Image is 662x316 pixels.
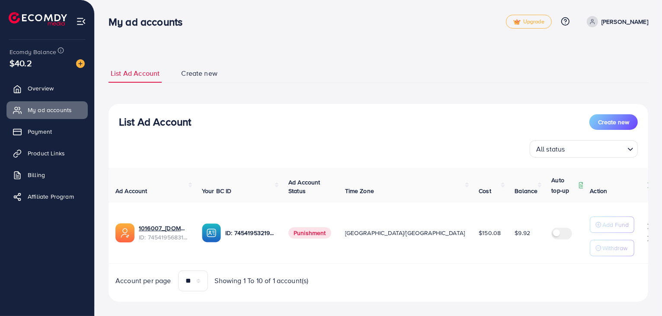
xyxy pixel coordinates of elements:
[215,276,309,286] span: Showing 1 To 10 of 1 account(s)
[139,224,188,232] a: 1016007_[DOMAIN_NAME]_1735565181835
[76,16,86,26] img: menu
[115,187,147,195] span: Ad Account
[473,37,656,310] iframe: Chat
[10,48,56,56] span: Ecomdy Balance
[115,276,171,286] span: Account per page
[288,227,331,239] span: Punishment
[6,188,88,205] a: Affiliate Program
[583,16,648,27] a: [PERSON_NAME]
[139,224,188,242] div: <span class='underline'>1016007_sultan.pk_1735565181835</span></br>7454195683176923152
[6,123,88,140] a: Payment
[28,171,45,179] span: Billing
[6,166,88,184] a: Billing
[10,57,32,69] span: $40.2
[28,84,54,93] span: Overview
[506,15,552,29] a: tickUpgrade
[202,187,232,195] span: Your BC ID
[181,68,217,78] span: Create new
[6,80,88,97] a: Overview
[513,19,544,25] span: Upgrade
[28,192,74,201] span: Affiliate Program
[139,233,188,242] span: ID: 7454195683176923152
[345,187,374,195] span: Time Zone
[288,178,320,195] span: Ad Account Status
[28,149,65,158] span: Product Links
[225,228,275,238] p: ID: 7454195321980272641
[111,68,160,78] span: List Ad Account
[109,16,189,28] h3: My ad accounts
[9,12,67,26] img: logo
[345,229,465,237] span: [GEOGRAPHIC_DATA]/[GEOGRAPHIC_DATA]
[76,59,85,68] img: image
[6,145,88,162] a: Product Links
[513,19,521,25] img: tick
[115,223,134,242] img: ic-ads-acc.e4c84228.svg
[119,116,191,128] h3: List Ad Account
[28,127,52,136] span: Payment
[6,101,88,119] a: My ad accounts
[202,223,221,242] img: ic-ba-acc.ded83a64.svg
[601,16,648,27] p: [PERSON_NAME]
[28,106,72,114] span: My ad accounts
